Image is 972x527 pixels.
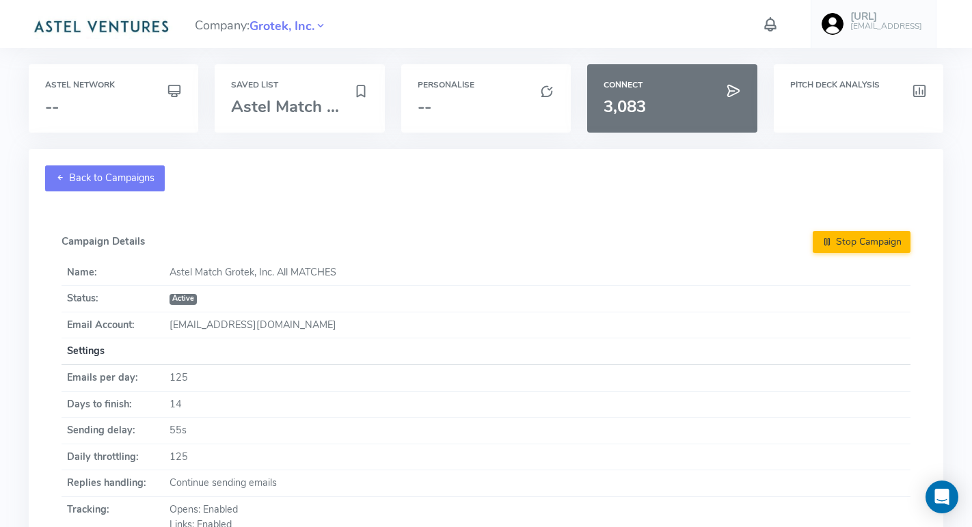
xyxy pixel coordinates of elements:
[170,502,906,517] div: Opens: Enabled
[231,96,339,118] span: Astel Match ...
[164,260,911,286] td: Astel Match Grotek, Inc. All MATCHES
[926,481,958,513] div: Open Intercom Messenger
[195,12,327,36] span: Company:
[62,391,164,418] th: Days to finish:
[62,418,164,444] th: Sending delay:
[62,338,911,365] th: Settings
[249,17,314,36] span: Grotek, Inc.
[62,260,164,286] th: Name:
[170,294,198,305] span: Active
[231,81,368,90] h6: Saved List
[164,391,911,418] td: 14
[790,81,928,90] h6: Pitch Deck Analysis
[45,96,59,118] span: --
[813,231,911,253] button: Stop Campaign
[604,81,741,90] h6: Connect
[418,96,431,118] span: --
[62,286,164,312] th: Status:
[164,470,911,497] td: Continue sending emails
[164,418,911,444] td: 55s
[249,17,314,33] a: Grotek, Inc.
[164,364,911,391] td: 125
[62,470,164,497] th: Replies handling:
[62,364,164,391] th: Emails per day:
[604,96,646,118] span: 3,083
[62,231,911,253] h5: Campaign Details
[850,11,922,23] h5: [URL]
[822,13,843,35] img: user-image
[850,22,922,31] h6: [EMAIL_ADDRESS]
[164,444,911,470] td: 125
[164,312,911,338] td: [EMAIL_ADDRESS][DOMAIN_NAME]
[62,444,164,470] th: Daily throttling:
[62,312,164,338] th: Email Account:
[45,81,183,90] h6: Astel Network
[45,165,165,191] a: Back to Campaigns
[418,81,555,90] h6: Personalise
